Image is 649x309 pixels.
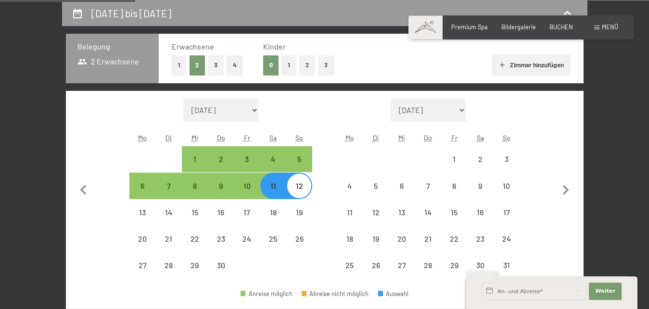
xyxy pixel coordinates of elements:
div: Tue May 26 2026 [363,252,389,278]
div: Sun May 24 2026 [493,226,519,252]
div: Anreise möglich [129,173,155,198]
div: Anreise nicht möglich [182,226,208,252]
div: 28 [416,261,440,285]
div: Sat May 02 2026 [467,146,493,172]
div: Anreise möglich [260,173,286,198]
div: Anreise nicht möglich [234,199,260,225]
div: 7 [157,182,181,206]
div: Anreise nicht möglich [441,199,467,225]
div: Anreise nicht möglich [286,226,312,252]
div: Anreise möglich [234,146,260,172]
button: 0 [263,55,279,75]
div: 30 [468,261,492,285]
span: Kinder [263,42,286,51]
button: 3 [318,55,334,75]
div: Anreise möglich [260,146,286,172]
div: Anreise nicht möglich [208,199,234,225]
div: Tue Apr 21 2026 [156,226,182,252]
div: Anreise nicht möglich [441,146,467,172]
div: 29 [183,261,207,285]
div: Sat Apr 18 2026 [260,199,286,225]
div: Tue May 12 2026 [363,199,389,225]
div: 31 [494,261,518,285]
div: Anreise nicht möglich [260,199,286,225]
div: Fri Apr 03 2026 [234,146,260,172]
abbr: Montag [345,134,354,142]
div: Anreise möglich [156,173,182,198]
div: 12 [364,209,388,233]
div: 28 [157,261,181,285]
div: Sat Apr 25 2026 [260,226,286,252]
div: Anreise nicht möglich [363,226,389,252]
div: Sun Apr 05 2026 [286,146,312,172]
abbr: Dienstag [373,134,379,142]
div: Anreise nicht möglich [389,226,415,252]
div: Wed Apr 22 2026 [182,226,208,252]
h2: [DATE] bis [DATE] [91,7,171,19]
div: Anreise nicht möglich [234,226,260,252]
div: Anreise nicht möglich [129,226,155,252]
div: Tue Apr 07 2026 [156,173,182,198]
div: Anreise nicht möglich [415,173,441,198]
div: Wed May 06 2026 [389,173,415,198]
div: 10 [494,182,518,206]
div: 5 [287,155,311,179]
div: 6 [130,182,154,206]
abbr: Mittwoch [191,134,198,142]
button: 1 [281,55,296,75]
div: Mon Apr 13 2026 [129,199,155,225]
div: 4 [338,182,362,206]
div: Anreise nicht möglich [260,226,286,252]
div: Anreise nicht möglich [182,252,208,278]
div: Mon May 18 2026 [337,226,363,252]
div: 17 [494,209,518,233]
abbr: Samstag [269,134,277,142]
div: 9 [209,182,233,206]
abbr: Sonntag [295,134,303,142]
div: 4 [261,155,285,179]
div: Anreise nicht möglich [415,199,441,225]
div: Fri May 15 2026 [441,199,467,225]
div: Sat May 09 2026 [467,173,493,198]
div: 1 [442,155,466,179]
div: Wed May 20 2026 [389,226,415,252]
div: Anreise nicht möglich [363,199,389,225]
div: 3 [235,155,259,179]
div: Anreise nicht möglich [389,199,415,225]
span: Bildergalerie [501,23,536,31]
div: Fri Apr 10 2026 [234,173,260,198]
div: Anreise nicht möglich [415,252,441,278]
div: 24 [235,235,259,259]
div: Tue May 05 2026 [363,173,389,198]
abbr: Dienstag [165,134,172,142]
div: Auswahl [378,291,409,297]
div: Sat Apr 04 2026 [260,146,286,172]
div: Anreise möglich [234,173,260,198]
div: Anreise nicht möglich [286,199,312,225]
abbr: Samstag [477,134,484,142]
div: Tue May 19 2026 [363,226,389,252]
div: 22 [442,235,466,259]
a: BUCHEN [549,23,573,31]
div: 25 [338,261,362,285]
abbr: Sonntag [503,134,510,142]
div: Anreise nicht möglich [208,226,234,252]
div: Anreise möglich [241,291,293,297]
div: Anreise nicht möglich [467,173,493,198]
button: Vorheriger Monat [74,99,94,279]
div: Thu Apr 23 2026 [208,226,234,252]
div: Anreise nicht möglich [286,173,312,198]
div: Fri May 08 2026 [441,173,467,198]
div: Anreise nicht möglich [467,199,493,225]
div: Wed Apr 15 2026 [182,199,208,225]
div: 27 [130,261,154,285]
div: 3 [494,155,518,179]
div: Sat May 30 2026 [467,252,493,278]
div: Anreise möglich [208,146,234,172]
div: Thu Apr 09 2026 [208,173,234,198]
div: 8 [183,182,207,206]
div: Anreise nicht möglich [363,173,389,198]
div: Tue Apr 28 2026 [156,252,182,278]
div: 20 [130,235,154,259]
div: Anreise nicht möglich [493,173,519,198]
